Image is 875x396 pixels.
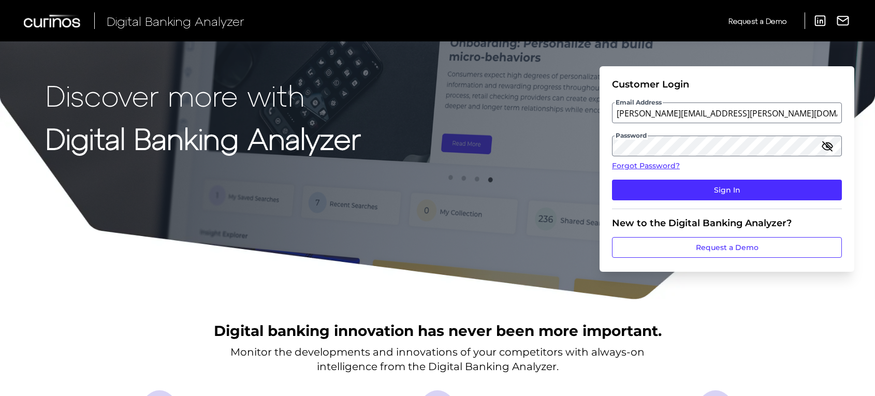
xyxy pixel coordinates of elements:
[46,121,361,155] strong: Digital Banking Analyzer
[612,160,842,171] a: Forgot Password?
[612,180,842,200] button: Sign In
[214,321,662,341] h2: Digital banking innovation has never been more important.
[612,237,842,258] a: Request a Demo
[24,14,82,27] img: Curinos
[230,345,645,374] p: Monitor the developments and innovations of your competitors with always-on intelligence from the...
[107,13,244,28] span: Digital Banking Analyzer
[46,79,361,111] p: Discover more with
[612,79,842,90] div: Customer Login
[615,131,648,140] span: Password
[728,12,786,30] a: Request a Demo
[728,17,786,25] span: Request a Demo
[615,98,663,107] span: Email Address
[612,217,842,229] div: New to the Digital Banking Analyzer?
